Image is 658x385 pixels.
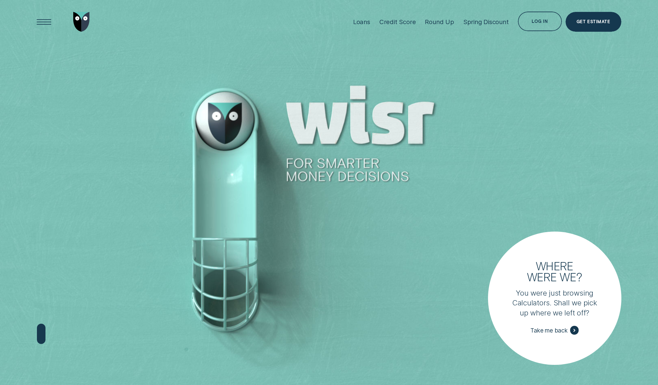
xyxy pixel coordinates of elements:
[522,261,587,282] h3: Where were we?
[530,327,568,334] span: Take me back
[73,12,90,32] img: Wisr
[511,288,598,318] p: You were just browsing Calculators. Shall we pick up where we left off?
[379,18,416,26] div: Credit Score
[353,18,370,26] div: Loans
[566,12,621,32] a: Get Estimate
[463,18,509,26] div: Spring Discount
[518,12,562,31] button: Log in
[488,232,621,365] a: Where were we?You were just browsing Calculators. Shall we pick up where we left off?Take me back
[34,12,54,32] button: Open Menu
[425,18,454,26] div: Round Up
